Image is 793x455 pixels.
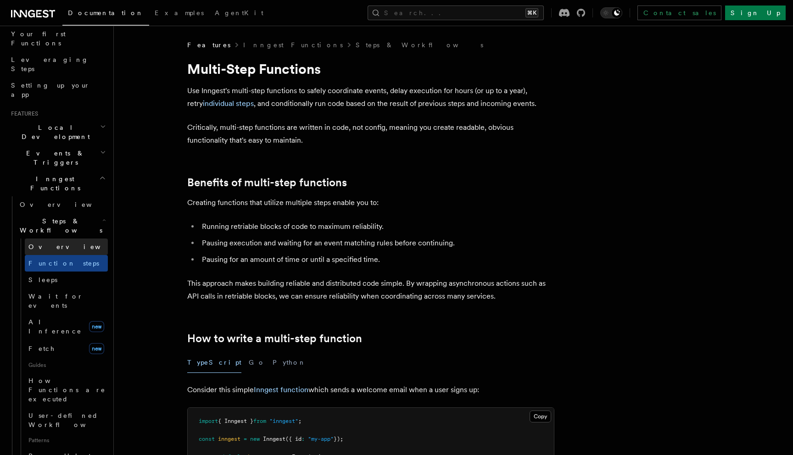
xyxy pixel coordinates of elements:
span: Wait for events [28,293,83,309]
a: Overview [16,196,108,213]
button: Copy [530,411,551,422]
a: How to write a multi-step function [187,332,362,345]
a: Overview [25,239,108,255]
span: Guides [25,358,108,372]
a: Documentation [62,3,149,26]
button: Toggle dark mode [600,7,622,18]
span: Leveraging Steps [11,56,89,72]
li: Pausing for an amount of time or until a specified time. [199,253,554,266]
kbd: ⌘K [525,8,538,17]
span: Inngest [263,436,285,442]
span: const [199,436,215,442]
button: Steps & Workflows [16,213,108,239]
a: AI Inferencenew [25,314,108,339]
span: How Functions are executed [28,377,106,403]
span: ({ id [285,436,302,442]
p: Consider this simple which sends a welcome email when a user signs up: [187,383,554,396]
span: Sleeps [28,276,57,283]
span: Function steps [28,260,99,267]
a: Wait for events [25,288,108,314]
button: Inngest Functions [7,171,108,196]
a: Sign Up [725,6,786,20]
a: Examples [149,3,209,25]
span: : [302,436,305,442]
span: inngest [218,436,240,442]
span: AI Inference [28,318,82,335]
span: Overview [20,201,114,208]
span: Documentation [68,9,144,17]
a: User-defined Workflows [25,407,108,433]
button: TypeScript [187,352,241,373]
a: Steps & Workflows [356,40,483,50]
span: Fetch [28,345,55,352]
span: Features [187,40,230,50]
a: How Functions are executed [25,372,108,407]
span: Setting up your app [11,82,90,98]
p: This approach makes building reliable and distributed code simple. By wrapping asynchronous actio... [187,277,554,303]
button: Python [273,352,306,373]
span: Features [7,110,38,117]
span: Events & Triggers [7,149,100,167]
a: Your first Functions [7,26,108,51]
span: Local Development [7,123,100,141]
li: Pausing execution and waiting for an event matching rules before continuing. [199,237,554,250]
span: ; [298,418,302,424]
span: new [250,436,260,442]
p: Creating functions that utilize multiple steps enable you to: [187,196,554,209]
a: Fetchnew [25,339,108,358]
li: Running retriable blocks of code to maximum reliability. [199,220,554,233]
span: Patterns [25,433,108,448]
button: Search...⌘K [368,6,544,20]
span: Steps & Workflows [16,216,102,235]
button: Local Development [7,119,108,145]
span: Your first Functions [11,30,66,47]
span: from [253,418,266,424]
a: AgentKit [209,3,269,25]
a: Leveraging Steps [7,51,108,77]
span: import [199,418,218,424]
span: "inngest" [269,418,298,424]
span: AgentKit [215,9,263,17]
span: Inngest Functions [7,174,99,193]
span: User-defined Workflows [28,412,111,428]
a: Inngest Functions [243,40,343,50]
button: Events & Triggers [7,145,108,171]
span: = [244,436,247,442]
button: Go [249,352,265,373]
a: Function steps [25,255,108,272]
h1: Multi-Step Functions [187,61,554,77]
span: }); [334,436,343,442]
a: individual steps [203,99,254,108]
a: Sleeps [25,272,108,288]
span: new [89,343,104,354]
span: "my-app" [308,436,334,442]
a: Inngest function [254,385,308,394]
span: new [89,321,104,332]
a: Contact sales [637,6,721,20]
span: Overview [28,243,123,250]
a: Benefits of multi-step functions [187,176,347,189]
p: Critically, multi-step functions are written in code, not config, meaning you create readable, ob... [187,121,554,147]
span: Examples [155,9,204,17]
a: Setting up your app [7,77,108,103]
p: Use Inngest's multi-step functions to safely coordinate events, delay execution for hours (or up ... [187,84,554,110]
span: { Inngest } [218,418,253,424]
